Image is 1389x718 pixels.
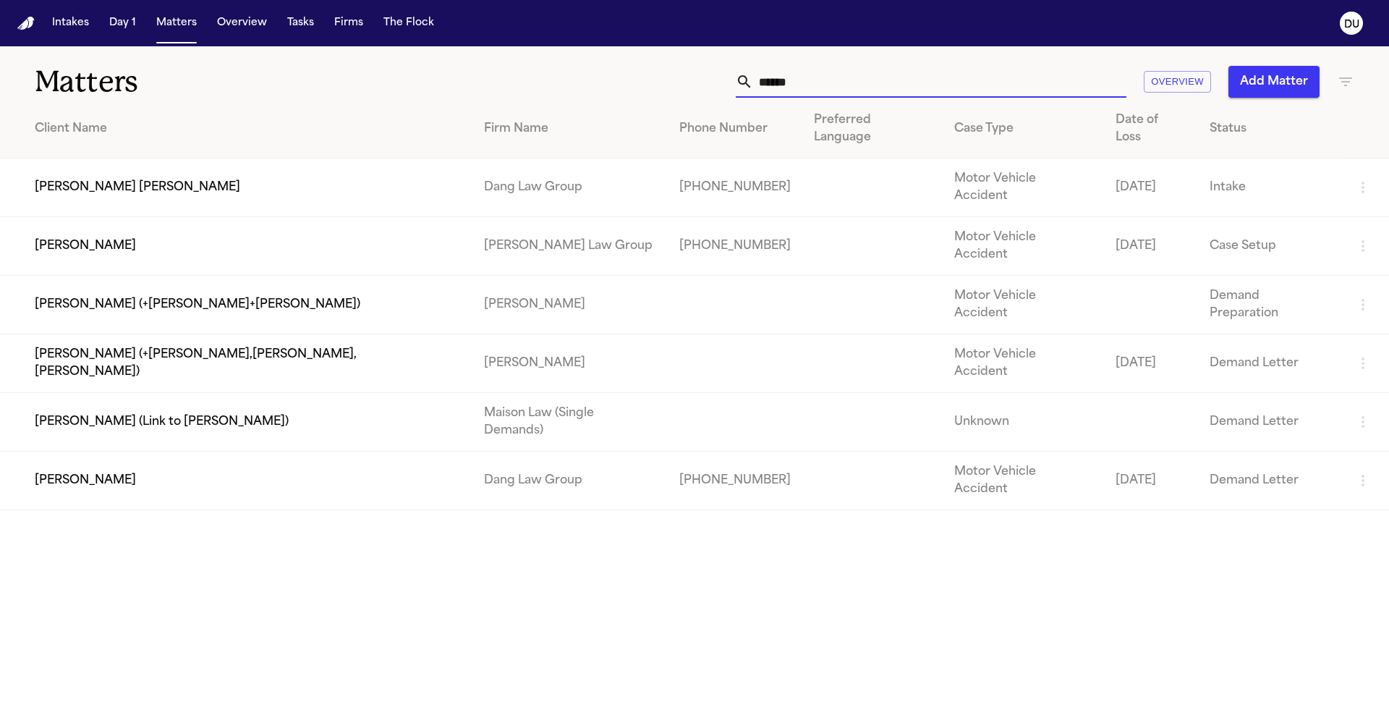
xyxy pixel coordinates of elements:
[472,159,668,217] td: Dang Law Group
[35,120,461,138] div: Client Name
[943,159,1104,217] td: Motor Vehicle Accident
[1210,120,1331,138] div: Status
[328,10,369,36] button: Firms
[281,10,320,36] button: Tasks
[1198,217,1343,276] td: Case Setup
[668,159,802,217] td: [PHONE_NUMBER]
[1104,334,1198,393] td: [DATE]
[814,111,931,146] div: Preferred Language
[472,276,668,334] td: [PERSON_NAME]
[46,10,95,36] button: Intakes
[1116,111,1186,146] div: Date of Loss
[150,10,203,36] button: Matters
[472,452,668,510] td: Dang Law Group
[484,120,656,138] div: Firm Name
[1104,217,1198,276] td: [DATE]
[378,10,440,36] button: The Flock
[943,217,1104,276] td: Motor Vehicle Accident
[954,120,1092,138] div: Case Type
[679,120,791,138] div: Phone Number
[17,17,35,30] a: Home
[943,452,1104,510] td: Motor Vehicle Accident
[1198,393,1343,452] td: Demand Letter
[1104,452,1198,510] td: [DATE]
[472,393,668,452] td: Maison Law (Single Demands)
[943,334,1104,393] td: Motor Vehicle Accident
[1198,334,1343,393] td: Demand Letter
[943,276,1104,334] td: Motor Vehicle Accident
[668,217,802,276] td: [PHONE_NUMBER]
[1228,66,1320,98] button: Add Matter
[211,10,273,36] button: Overview
[472,334,668,393] td: [PERSON_NAME]
[472,217,668,276] td: [PERSON_NAME] Law Group
[1104,159,1198,217] td: [DATE]
[668,452,802,510] td: [PHONE_NUMBER]
[1198,159,1343,217] td: Intake
[943,393,1104,452] td: Unknown
[17,17,35,30] img: Finch Logo
[1144,71,1211,93] button: Overview
[103,10,142,36] button: Day 1
[1198,276,1343,334] td: Demand Preparation
[35,64,419,100] h1: Matters
[1198,452,1343,510] td: Demand Letter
